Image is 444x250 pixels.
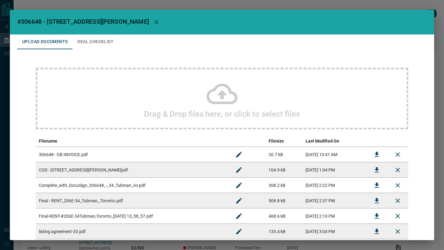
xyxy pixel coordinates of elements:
[369,224,384,239] button: Download
[302,193,366,208] td: [DATE] 2:37 PM
[265,147,302,162] td: 20.7 kB
[302,178,366,193] td: [DATE] 2:22 PM
[369,209,384,224] button: Download
[232,193,246,208] button: Rename
[390,224,405,239] button: Remove File
[265,178,302,193] td: 308.2 kB
[302,224,366,239] td: [DATE] 3:04 PM
[36,135,228,147] th: Filename
[265,193,302,208] td: 508.8 kB
[390,209,405,224] button: Remove File
[144,109,300,119] h2: Drag & Drop files here, or click to select files
[232,147,246,162] button: Rename
[390,178,405,193] button: Remove File
[36,178,228,193] td: Complete_with_DocuSign_306648_-_34_Tubman_Av.pdf
[390,163,405,177] button: Remove File
[36,162,228,178] td: COD - [STREET_ADDRESS][PERSON_NAME]pdf
[366,135,387,147] th: download action column
[232,209,246,224] button: Rename
[228,135,265,147] th: edit column
[232,224,246,239] button: Rename
[72,34,118,49] button: Deal Checklist
[302,147,366,162] td: [DATE] 10:41 AM
[302,208,366,224] td: [DATE] 2:10 PM
[302,135,366,147] th: Last Modified On
[265,162,302,178] td: 104.9 kB
[36,68,408,129] div: Drag & Drop files here, or click to select files
[369,178,384,193] button: Download
[36,147,228,162] td: 306648 - OB INVOICE.pdf
[36,208,228,224] td: Final-RENT-#206E-34Tubman,Toronto_[DATE] 13_58_57.pdf
[390,147,405,162] button: Remove File
[17,18,149,25] span: #306648 - [STREET_ADDRESS][PERSON_NAME]
[232,163,246,177] button: Rename
[390,193,405,208] button: Remove File
[265,135,302,147] th: Filesize
[369,147,384,162] button: Download
[265,208,302,224] td: 468.6 kB
[17,34,72,49] button: Upload Documents
[232,178,246,193] button: Rename
[302,162,366,178] td: [DATE] 1:04 PM
[265,224,302,239] td: 133.4 kB
[36,224,228,239] td: listing agreement-20.pdf
[369,163,384,177] button: Download
[36,193,228,208] td: Final - RENT_206E-34_Tubman,_Toronto.pdf
[369,193,384,208] button: Download
[387,135,408,147] th: delete file action column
